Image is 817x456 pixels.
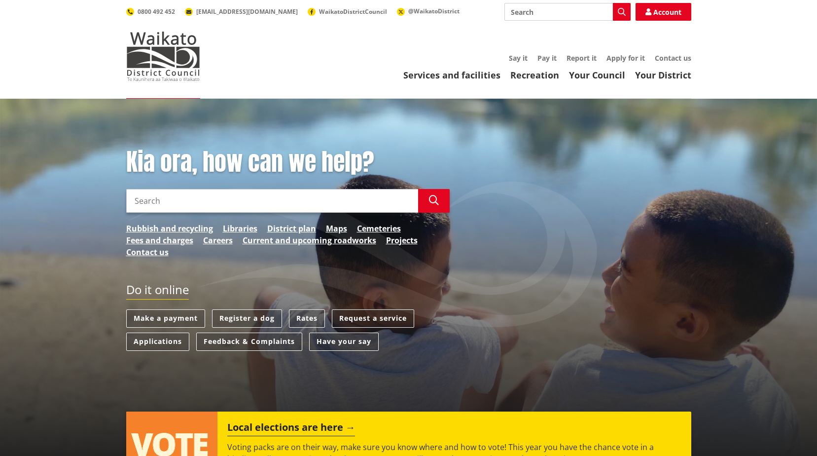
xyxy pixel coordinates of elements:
[196,7,298,16] span: [EMAIL_ADDRESS][DOMAIN_NAME]
[126,189,418,213] input: Search input
[267,223,316,234] a: District plan
[126,283,189,300] h2: Do it online
[227,421,355,436] h2: Local elections are here
[212,309,282,328] a: Register a dog
[289,309,325,328] a: Rates
[606,53,645,63] a: Apply for it
[126,7,175,16] a: 0800 492 452
[126,333,189,351] a: Applications
[309,333,379,351] a: Have your say
[510,69,559,81] a: Recreation
[326,223,347,234] a: Maps
[567,53,597,63] a: Report it
[185,7,298,16] a: [EMAIL_ADDRESS][DOMAIN_NAME]
[319,7,387,16] span: WaikatoDistrictCouncil
[126,148,450,177] h1: Kia ora, how can we help?
[138,7,175,16] span: 0800 492 452
[126,223,213,234] a: Rubbish and recycling
[243,234,376,246] a: Current and upcoming roadworks
[635,69,691,81] a: Your District
[537,53,557,63] a: Pay it
[203,234,233,246] a: Careers
[504,3,631,21] input: Search input
[655,53,691,63] a: Contact us
[569,69,625,81] a: Your Council
[126,309,205,328] a: Make a payment
[408,7,460,15] span: @WaikatoDistrict
[332,309,414,328] a: Request a service
[397,7,460,15] a: @WaikatoDistrict
[223,223,257,234] a: Libraries
[126,246,169,258] a: Contact us
[126,234,193,246] a: Fees and charges
[403,69,500,81] a: Services and facilities
[509,53,528,63] a: Say it
[386,234,418,246] a: Projects
[196,333,302,351] a: Feedback & Complaints
[636,3,691,21] a: Account
[357,223,401,234] a: Cemeteries
[308,7,387,16] a: WaikatoDistrictCouncil
[126,32,200,81] img: Waikato District Council - Te Kaunihera aa Takiwaa o Waikato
